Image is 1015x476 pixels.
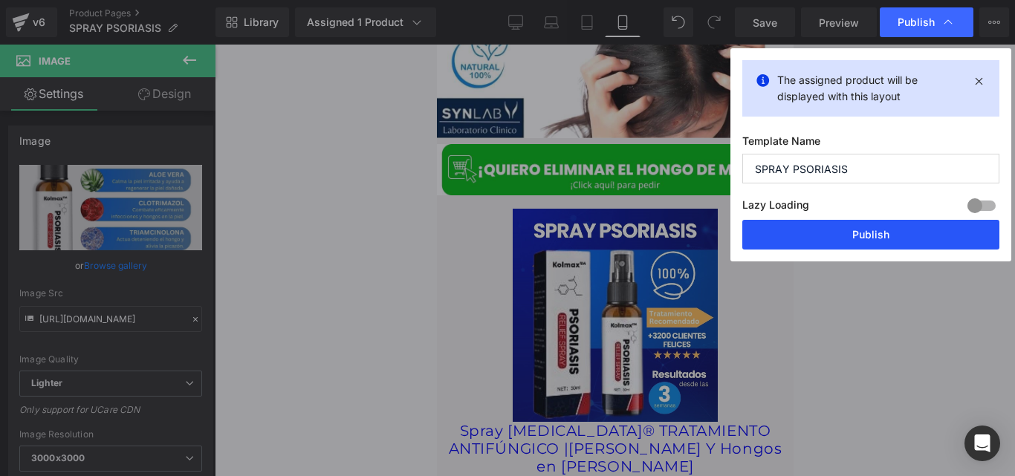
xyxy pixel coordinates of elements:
a: Spray [MEDICAL_DATA]® TRATAMIENTO ANTIFÚNGICO |[PERSON_NAME] Y Hongos en [PERSON_NAME] [7,377,349,431]
span: Publish [898,16,935,29]
button: Publish [742,220,999,250]
div: Open Intercom Messenger [964,426,1000,461]
img: Spray Psoriasis® TRATAMIENTO ANTIFÚNGICO |Elimina Tiña Inguinal Y Hongos en la Piel [76,164,281,376]
label: Template Name [742,134,999,154]
label: Lazy Loading [742,195,809,220]
p: The assigned product will be displayed with this layout [777,72,964,105]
